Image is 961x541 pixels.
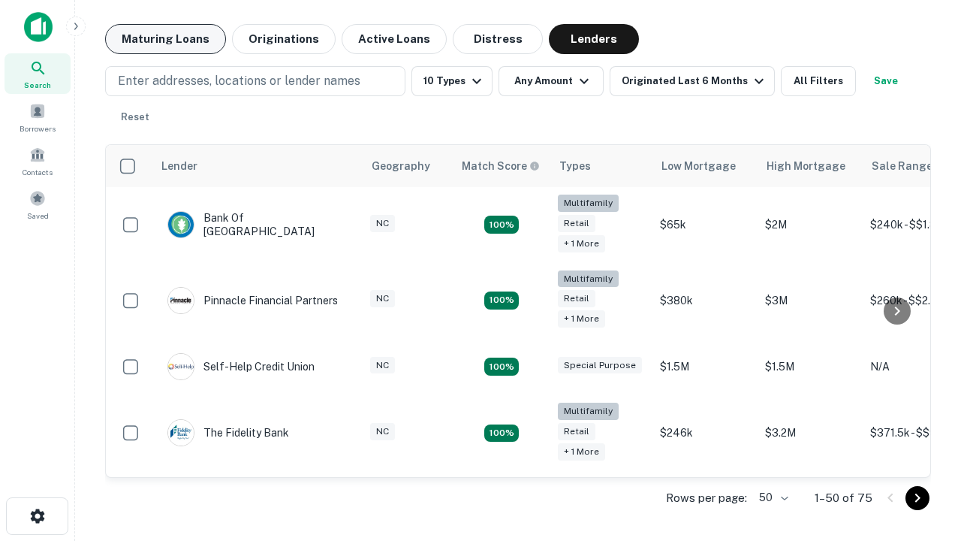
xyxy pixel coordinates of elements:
[5,141,71,181] a: Contacts
[484,292,519,310] div: Matching Properties: 17, hasApolloMatch: undefined
[484,216,519,234] div: Matching Properties: 17, hasApolloMatch: undefined
[462,158,540,174] div: Capitalize uses an advanced AI algorithm to match your search with the best lender. The match sco...
[559,157,591,175] div: Types
[168,288,194,313] img: picture
[550,145,652,187] th: Types
[652,187,758,263] td: $65k
[666,489,747,507] p: Rows per page:
[342,24,447,54] button: Active Loans
[652,145,758,187] th: Low Mortgage
[161,157,197,175] div: Lender
[558,235,605,252] div: + 1 more
[484,358,519,376] div: Matching Properties: 11, hasApolloMatch: undefined
[661,157,736,175] div: Low Mortgage
[370,357,395,374] div: NC
[118,72,360,90] p: Enter addresses, locations or lender names
[5,53,71,94] a: Search
[549,24,639,54] button: Lenders
[815,489,872,507] p: 1–50 of 75
[886,421,961,493] iframe: Chat Widget
[558,290,595,307] div: Retail
[167,211,348,238] div: Bank Of [GEOGRAPHIC_DATA]
[558,403,619,420] div: Multifamily
[622,72,768,90] div: Originated Last 6 Months
[105,24,226,54] button: Maturing Loans
[168,354,194,379] img: picture
[363,145,453,187] th: Geography
[758,263,863,339] td: $3M
[370,215,395,232] div: NC
[453,145,550,187] th: Capitalize uses an advanced AI algorithm to match your search with the best lender. The match sco...
[558,195,619,212] div: Multifamily
[5,97,71,138] a: Borrowers
[168,212,194,237] img: picture
[23,166,53,178] span: Contacts
[168,420,194,446] img: picture
[652,338,758,395] td: $1.5M
[462,158,537,174] h6: Match Score
[499,66,604,96] button: Any Amount
[24,79,51,91] span: Search
[652,395,758,471] td: $246k
[558,423,595,440] div: Retail
[905,486,929,510] button: Go to next page
[27,210,49,222] span: Saved
[758,187,863,263] td: $2M
[232,24,336,54] button: Originations
[610,66,775,96] button: Originated Last 6 Months
[781,66,856,96] button: All Filters
[558,270,619,288] div: Multifamily
[558,357,642,374] div: Special Purpose
[152,145,363,187] th: Lender
[558,443,605,461] div: + 1 more
[558,215,595,232] div: Retail
[872,157,932,175] div: Sale Range
[758,145,863,187] th: High Mortgage
[167,419,289,446] div: The Fidelity Bank
[767,157,845,175] div: High Mortgage
[411,66,493,96] button: 10 Types
[370,290,395,307] div: NC
[862,66,910,96] button: Save your search to get updates of matches that match your search criteria.
[5,184,71,225] a: Saved
[20,122,56,134] span: Borrowers
[372,157,430,175] div: Geography
[24,12,53,42] img: capitalize-icon.png
[758,338,863,395] td: $1.5M
[167,287,338,314] div: Pinnacle Financial Partners
[753,487,791,509] div: 50
[484,425,519,443] div: Matching Properties: 10, hasApolloMatch: undefined
[652,263,758,339] td: $380k
[105,66,405,96] button: Enter addresses, locations or lender names
[558,310,605,328] div: + 1 more
[758,395,863,471] td: $3.2M
[167,353,315,380] div: Self-help Credit Union
[453,24,543,54] button: Distress
[111,102,159,132] button: Reset
[370,423,395,440] div: NC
